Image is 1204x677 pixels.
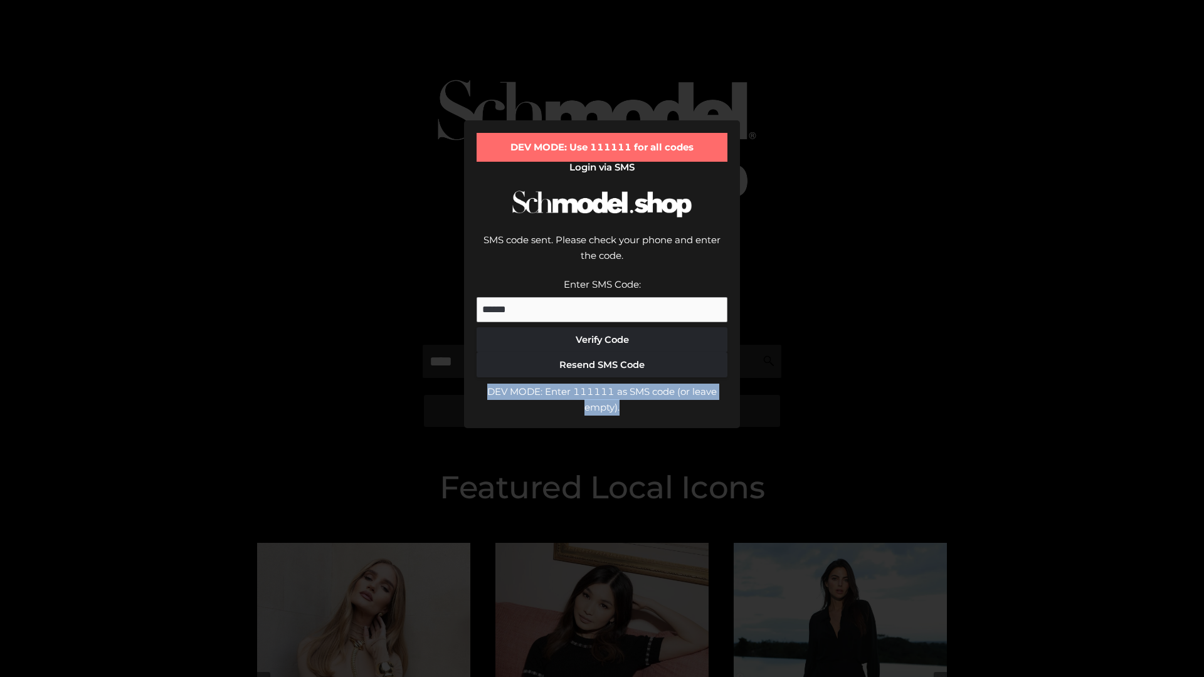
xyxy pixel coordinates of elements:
div: SMS code sent. Please check your phone and enter the code. [477,232,727,276]
h2: Login via SMS [477,162,727,173]
div: DEV MODE: Enter 111111 as SMS code (or leave empty). [477,384,727,416]
button: Verify Code [477,327,727,352]
button: Resend SMS Code [477,352,727,377]
label: Enter SMS Code: [564,278,641,290]
div: DEV MODE: Use 111111 for all codes [477,133,727,162]
img: Schmodel Logo [508,179,696,229]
